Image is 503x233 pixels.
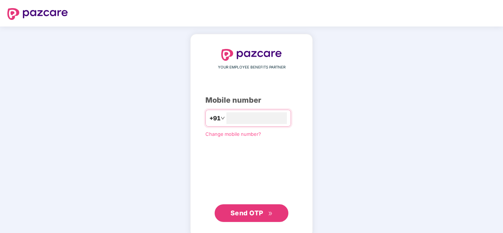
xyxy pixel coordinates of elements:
span: YOUR EMPLOYEE BENEFITS PARTNER [218,64,285,70]
img: logo [7,8,68,20]
span: +91 [209,114,221,123]
a: Change mobile number? [205,131,261,137]
div: Mobile number [205,95,298,106]
span: Send OTP [230,209,263,217]
span: down [221,116,225,120]
span: double-right [268,211,273,216]
img: logo [221,49,282,61]
button: Send OTPdouble-right [215,204,288,222]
